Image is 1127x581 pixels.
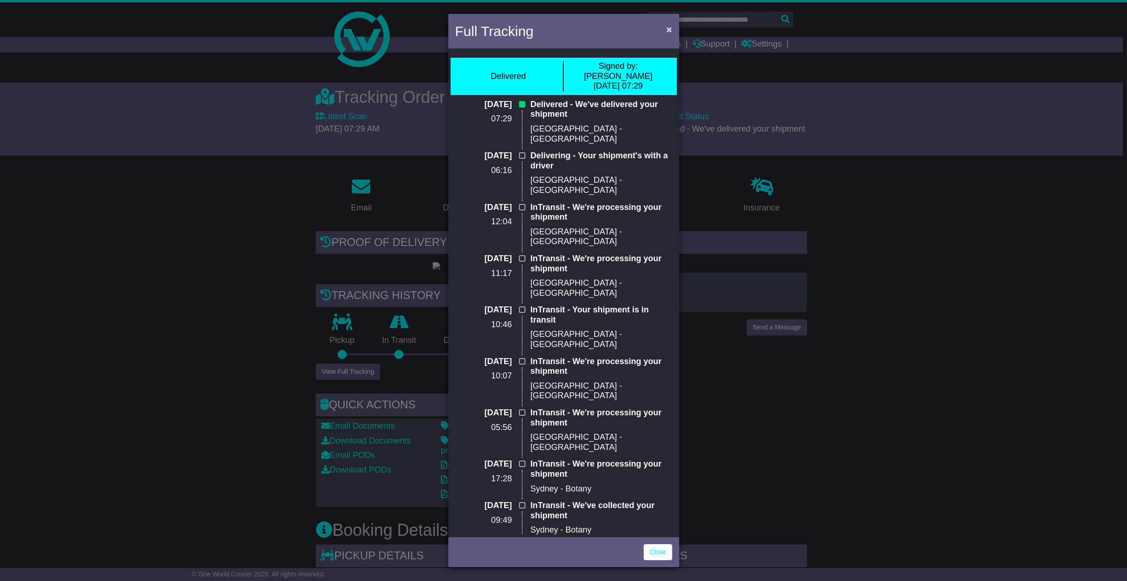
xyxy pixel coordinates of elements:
[455,254,512,264] p: [DATE]
[530,432,672,452] p: [GEOGRAPHIC_DATA] - [GEOGRAPHIC_DATA]
[530,203,672,222] p: InTransit - We're processing your shipment
[530,100,672,120] p: Delivered - We've delivered your shipment
[455,151,512,161] p: [DATE]
[455,371,512,381] p: 10:07
[455,269,512,279] p: 11:17
[491,72,526,82] div: Delivered
[530,151,672,171] p: Delivering - Your shipment's with a driver
[455,166,512,176] p: 06:16
[455,320,512,330] p: 10:46
[530,329,672,349] p: [GEOGRAPHIC_DATA] - [GEOGRAPHIC_DATA]
[455,459,512,469] p: [DATE]
[455,114,512,124] p: 07:29
[530,175,672,195] p: [GEOGRAPHIC_DATA] - [GEOGRAPHIC_DATA]
[530,305,672,325] p: InTransit - Your shipment is in transit
[530,484,672,494] p: Sydney - Botany
[455,515,512,526] p: 09:49
[455,203,512,213] p: [DATE]
[530,278,672,298] p: [GEOGRAPHIC_DATA] - [GEOGRAPHIC_DATA]
[666,24,672,35] span: ×
[598,61,638,71] span: Signed by:
[530,501,672,521] p: InTransit - We've collected your shipment
[455,100,512,110] p: [DATE]
[455,21,534,42] h4: Full Tracking
[455,217,512,227] p: 12:04
[530,408,672,428] p: InTransit - We're processing your shipment
[568,61,669,91] div: [PERSON_NAME] [DATE] 07:29
[644,544,672,560] a: Close
[455,501,512,511] p: [DATE]
[530,124,672,144] p: [GEOGRAPHIC_DATA] - [GEOGRAPHIC_DATA]
[530,357,672,377] p: InTransit - We're processing your shipment
[455,305,512,315] p: [DATE]
[530,227,672,247] p: [GEOGRAPHIC_DATA] - [GEOGRAPHIC_DATA]
[455,474,512,484] p: 17:28
[530,459,672,479] p: InTransit - We're processing your shipment
[455,408,512,418] p: [DATE]
[530,381,672,401] p: [GEOGRAPHIC_DATA] - [GEOGRAPHIC_DATA]
[530,254,672,274] p: InTransit - We're processing your shipment
[455,357,512,367] p: [DATE]
[662,20,676,39] button: Close
[530,525,672,535] p: Sydney - Botany
[455,423,512,433] p: 05:56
